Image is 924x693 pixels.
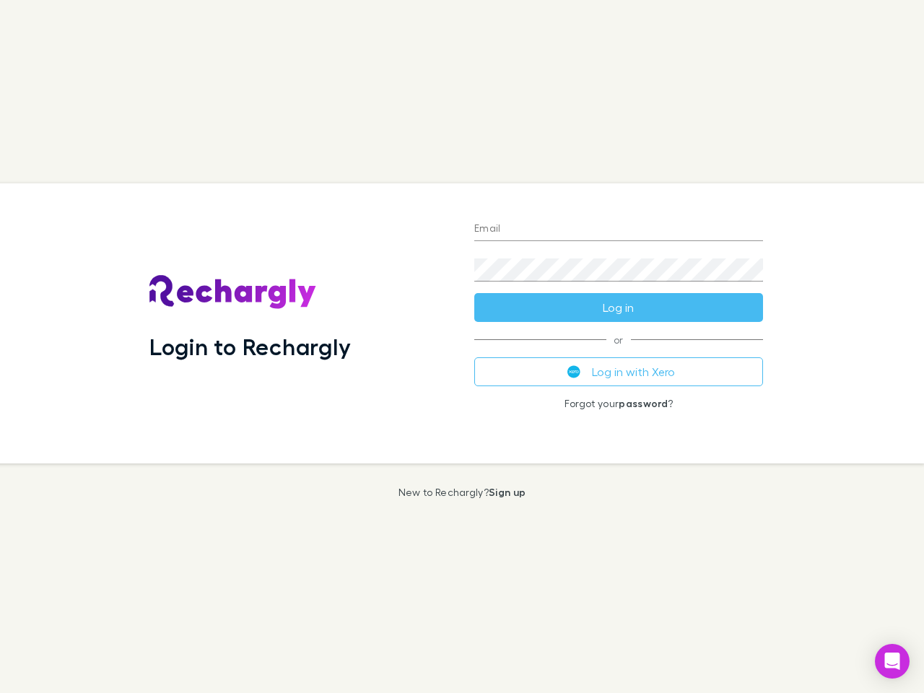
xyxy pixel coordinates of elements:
img: Xero's logo [567,365,580,378]
img: Rechargly's Logo [149,275,317,310]
span: or [474,339,763,340]
button: Log in [474,293,763,322]
div: Open Intercom Messenger [875,644,910,679]
a: password [619,397,668,409]
p: New to Rechargly? [398,487,526,498]
button: Log in with Xero [474,357,763,386]
h1: Login to Rechargly [149,333,351,360]
a: Sign up [489,486,526,498]
p: Forgot your ? [474,398,763,409]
